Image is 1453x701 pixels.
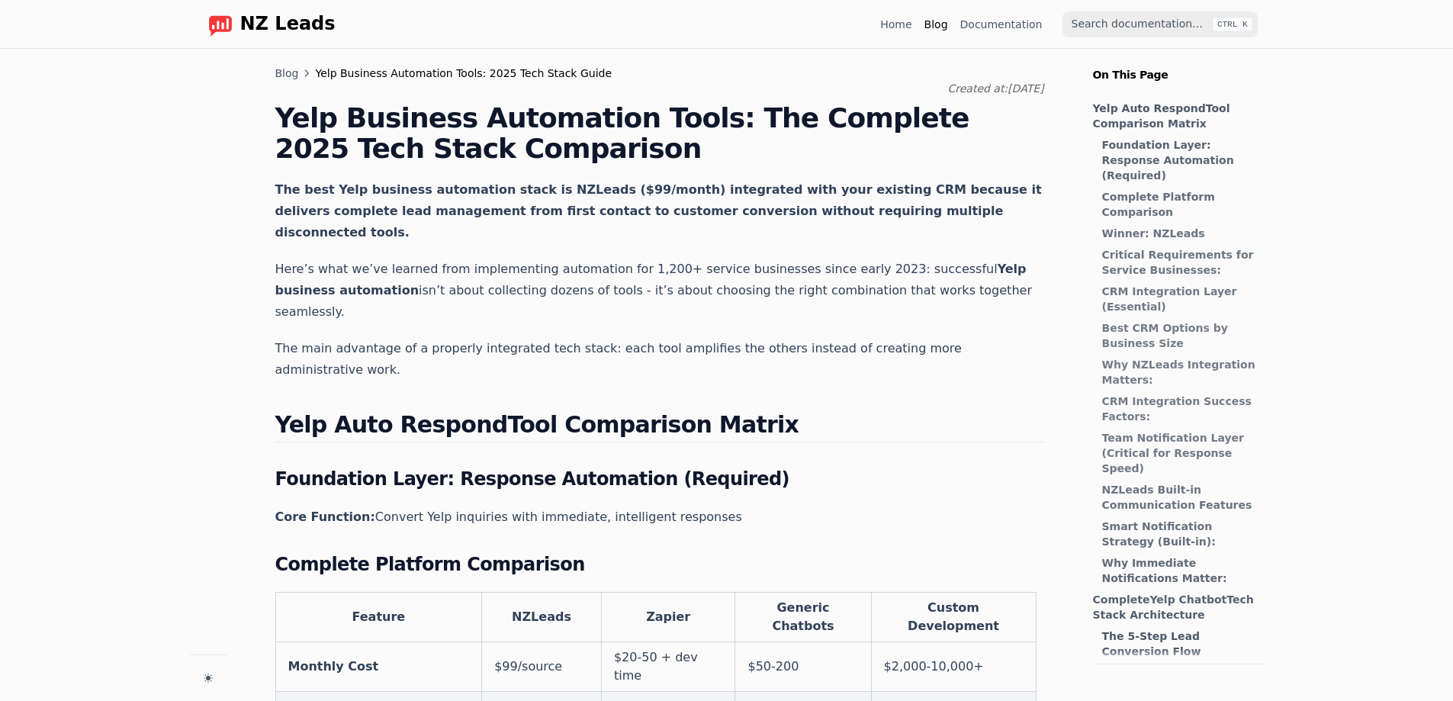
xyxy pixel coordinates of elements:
strong: Team Notification Layer (Critical for Response Speed) [1102,432,1244,474]
strong: The 5-Step Lead Conversion Flow [1102,630,1201,658]
h2: Tool Comparison Matrix [275,411,1044,442]
a: CompleteYelp ChatbotTech Stack Architecture [1093,592,1256,622]
strong: Foundation Layer: Response Automation (Required) [1102,139,1234,182]
a: Foundation Layer: Response Automation (Required) [1102,137,1256,183]
p: Here’s what we’ve learned from implementing automation for 1,200+ service businesses since early ... [275,259,1044,323]
span: Created at: [DATE] [948,82,1044,95]
h1: Yelp Business Automation Tools: The Complete 2025 Tech Stack Comparison [275,103,1044,164]
button: Change theme [198,667,219,689]
p: Convert Yelp inquiries with immediate, intelligent responses [275,506,1044,528]
a: The 5-Step Lead Conversion Flow [1102,629,1256,659]
strong: Complete Platform Comparison [1102,191,1215,218]
a: Complete Platform Comparison [1102,189,1256,220]
input: Search documentation… [1062,11,1258,37]
strong: Critical Requirements for Service Businesses: [1102,249,1254,276]
span: Yelp Business Automation Tools: 2025 Tech Stack Guide [315,66,612,81]
th: NZLeads [482,593,602,642]
strong: Yelp Auto Respond [275,411,508,438]
strong: Complete Platform Comparison [275,554,585,575]
strong: NZLeads Built-in Communication Features [1102,484,1252,511]
a: Team Notification Layer (Critical for Response Speed) [1102,430,1256,476]
strong: Core Function: [275,510,375,524]
a: Smart Notification Strategy (Built-in): [1102,519,1256,549]
strong: Smart Notification Strategy (Built-in): [1102,520,1216,548]
th: Zapier [601,593,735,642]
a: Best CRM Options by Business Size [1102,320,1256,351]
td: $50-200 [735,642,871,692]
a: NZLeads Built-in Communication Features [1102,482,1256,513]
a: Home page [196,12,336,37]
p: On This Page [1081,49,1276,82]
strong: Monthly Cost [288,659,379,674]
img: logo [208,12,233,37]
strong: Winner: NZLeads [1102,227,1205,240]
strong: Foundation Layer: Response Automation (Required) [275,468,789,490]
strong: Why Immediate Notifications Matter: [1102,557,1227,584]
strong: CRM Integration Layer (Essential) [1102,285,1237,313]
th: Custom Development [871,593,1036,642]
strong: Yelp Chatbot [1149,593,1226,606]
a: Home [880,17,911,32]
a: Blog [275,66,299,81]
strong: The best Yelp business automation stack is NZLeads ($99/month) integrated with your existing CRM ... [275,182,1042,240]
span: NZ Leads [240,14,336,35]
th: Feature [275,593,482,642]
th: Generic Chatbots [735,593,871,642]
a: Yelp Auto RespondTool Comparison Matrix [1093,101,1256,131]
strong: CRM Integration Success Factors: [1102,395,1252,423]
p: The main advantage of a properly integrated tech stack: each tool amplifies the others instead of... [275,338,1044,381]
a: Why Immediate Notifications Matter: [1102,555,1256,586]
strong: Why NZLeads Integration Matters: [1102,359,1255,386]
strong: Yelp Auto Respond [1093,102,1206,114]
a: Winner: NZLeads [1102,226,1256,241]
strong: Best CRM Options by Business Size [1102,322,1228,349]
a: Blog [924,17,948,32]
td: $99/source [482,642,602,692]
a: CRM Integration Layer (Essential) [1102,284,1256,314]
td: $2,000-10,000+ [871,642,1036,692]
a: Critical Requirements for Service Businesses: [1102,247,1256,278]
a: Why NZLeads Integration Matters: [1102,357,1256,387]
a: CRM Integration Success Factors: [1102,394,1256,424]
a: Documentation [960,17,1043,32]
td: $20-50 + dev time [601,642,735,692]
strong: Yelp business automation [275,262,1027,297]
